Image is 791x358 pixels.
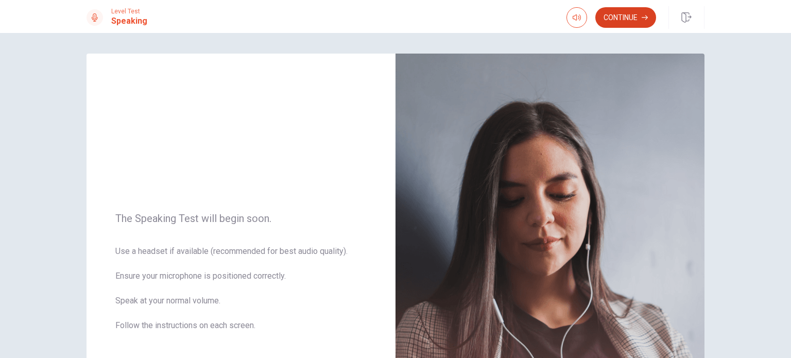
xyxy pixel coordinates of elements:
span: Level Test [111,8,147,15]
button: Continue [595,7,656,28]
span: The Speaking Test will begin soon. [115,212,367,225]
span: Use a headset if available (recommended for best audio quality). Ensure your microphone is positi... [115,245,367,344]
h1: Speaking [111,15,147,27]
